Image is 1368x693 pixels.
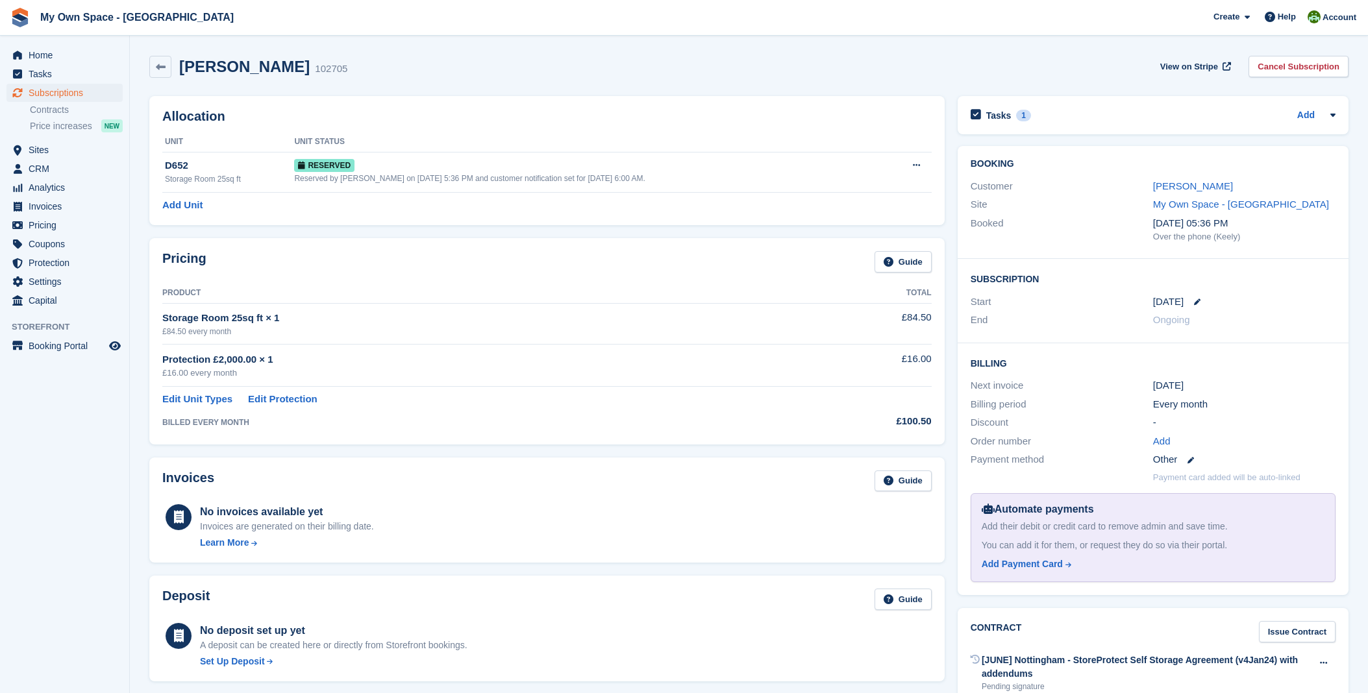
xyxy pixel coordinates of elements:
[1155,56,1234,77] a: View on Stripe
[1278,10,1296,23] span: Help
[162,367,789,380] div: £16.00 every month
[971,295,1153,310] div: Start
[162,109,932,124] h2: Allocation
[162,198,203,213] a: Add Unit
[6,273,123,291] a: menu
[162,352,789,367] div: Protection £2,000.00 × 1
[29,337,106,355] span: Booking Portal
[294,132,886,152] th: Unit Status
[1153,295,1184,310] time: 2025-08-29 00:00:00 UTC
[162,417,789,428] div: BILLED EVERY MONTH
[971,452,1153,467] div: Payment method
[101,119,123,132] div: NEW
[1153,452,1336,467] div: Other
[200,536,249,550] div: Learn More
[29,291,106,310] span: Capital
[6,65,123,83] a: menu
[1153,199,1329,210] a: My Own Space - [GEOGRAPHIC_DATA]
[294,173,886,184] div: Reserved by [PERSON_NAME] on [DATE] 5:36 PM and customer notification set for [DATE] 6:00 AM.
[165,173,294,185] div: Storage Room 25sq ft
[971,272,1336,285] h2: Subscription
[971,179,1153,194] div: Customer
[1016,110,1031,121] div: 1
[6,160,123,178] a: menu
[200,655,467,668] a: Set Up Deposit
[982,539,1324,552] div: You can add it for them, or request they do so via their portal.
[200,504,374,520] div: No invoices available yet
[971,313,1153,328] div: End
[29,46,106,64] span: Home
[165,158,294,173] div: D652
[971,197,1153,212] div: Site
[200,623,467,638] div: No deposit set up yet
[971,216,1153,243] div: Booked
[982,653,1312,681] div: [JUNE] Nottingham - StoreProtect Self Storage Agreement (v4Jan24) with addendums
[1153,216,1336,231] div: [DATE] 05:36 PM
[29,65,106,83] span: Tasks
[789,414,931,429] div: £100.50
[1153,180,1233,191] a: [PERSON_NAME]
[10,8,30,27] img: stora-icon-8386f47178a22dfd0bd8f6a31ec36ba5ce8667c1dd55bd0f319d3a0aa187defe.svg
[6,141,123,159] a: menu
[30,119,123,133] a: Price increases NEW
[875,589,932,610] a: Guide
[6,235,123,253] a: menu
[1160,60,1218,73] span: View on Stripe
[30,120,92,132] span: Price increases
[789,345,931,387] td: £16.00
[162,283,789,304] th: Product
[315,62,347,77] div: 102705
[6,197,123,215] a: menu
[1153,434,1171,449] a: Add
[29,216,106,234] span: Pricing
[1259,621,1336,642] a: Issue Contract
[1249,56,1349,77] a: Cancel Subscription
[1153,378,1336,393] div: [DATE]
[162,326,789,337] div: £84.50 every month
[248,392,317,407] a: Edit Protection
[6,291,123,310] a: menu
[200,655,265,668] div: Set Up Deposit
[162,392,232,407] a: Edit Unit Types
[162,589,210,610] h2: Deposit
[29,197,106,215] span: Invoices
[162,311,789,326] div: Storage Room 25sq ft × 1
[35,6,239,28] a: My Own Space - [GEOGRAPHIC_DATA]
[1153,415,1336,430] div: -
[971,378,1153,393] div: Next invoice
[875,470,932,492] a: Guide
[12,321,129,334] span: Storefront
[6,178,123,197] a: menu
[1308,10,1321,23] img: Keely
[29,141,106,159] span: Sites
[29,160,106,178] span: CRM
[971,397,1153,412] div: Billing period
[1213,10,1239,23] span: Create
[982,520,1324,533] div: Add their debit or credit card to remove admin and save time.
[982,557,1319,571] a: Add Payment Card
[29,235,106,253] span: Coupons
[29,84,106,102] span: Subscriptions
[29,254,106,272] span: Protection
[986,110,1012,121] h2: Tasks
[162,251,206,273] h2: Pricing
[789,283,931,304] th: Total
[200,638,467,652] p: A deposit can be created here or directly from Storefront bookings.
[875,251,932,273] a: Guide
[971,159,1336,169] h2: Booking
[971,621,1022,642] h2: Contract
[30,104,123,116] a: Contracts
[789,303,931,344] td: £84.50
[6,216,123,234] a: menu
[1153,397,1336,412] div: Every month
[6,46,123,64] a: menu
[982,681,1312,692] div: Pending signature
[200,520,374,533] div: Invoices are generated on their billing date.
[179,58,310,75] h2: [PERSON_NAME]
[1297,108,1315,123] a: Add
[294,159,354,172] span: Reserved
[162,470,214,492] h2: Invoices
[162,132,294,152] th: Unit
[6,254,123,272] a: menu
[971,356,1336,369] h2: Billing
